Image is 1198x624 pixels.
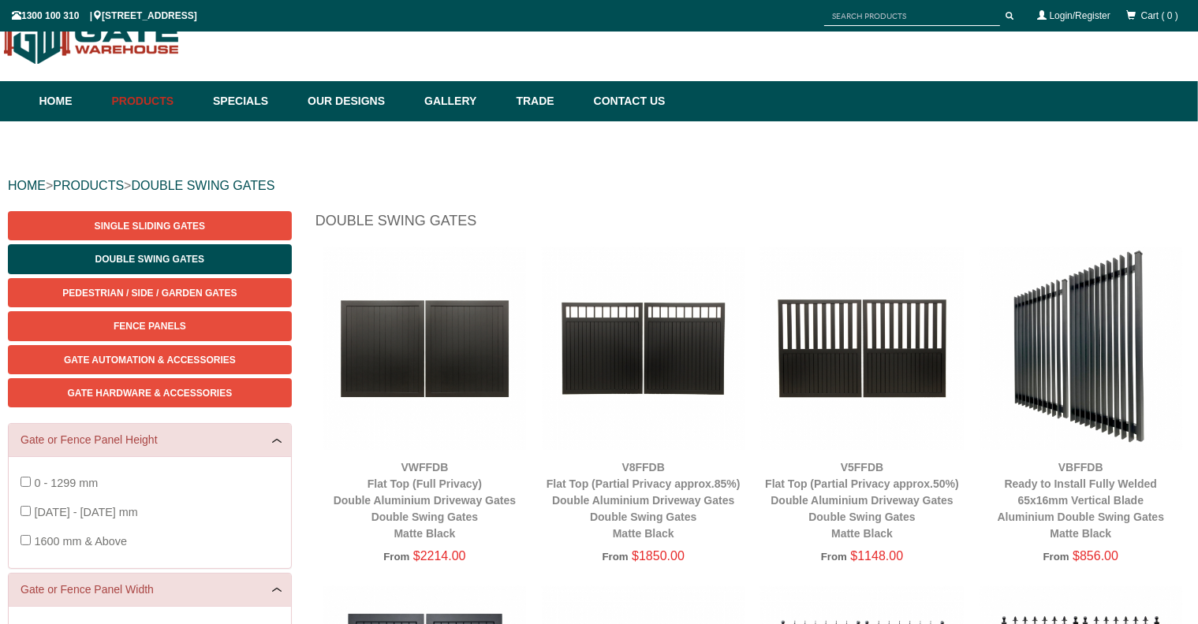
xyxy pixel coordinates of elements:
a: Gate Automation & Accessories [8,345,292,374]
a: Specials [205,81,300,121]
span: Single Sliding Gates [95,221,205,232]
a: Single Sliding Gates [8,211,292,240]
input: SEARCH PRODUCTS [824,6,1000,26]
span: Fence Panels [114,321,186,332]
span: Gate Hardware & Accessories [68,388,233,399]
span: Pedestrian / Side / Garden Gates [62,288,237,299]
a: VWFFDBFlat Top (Full Privacy)Double Aluminium Driveway GatesDouble Swing GatesMatte Black [334,461,516,540]
a: Pedestrian / Side / Garden Gates [8,278,292,307]
span: From [821,551,847,563]
a: Home [39,81,104,121]
a: PRODUCTS [53,179,124,192]
a: Gate or Fence Panel Height [21,432,279,448]
span: From [603,551,629,563]
a: Products [104,81,206,121]
a: Trade [508,81,585,121]
a: V5FFDBFlat Top (Partial Privacy approx.50%)Double Aluminium Driveway GatesDouble Swing GatesMatte... [765,461,959,540]
span: 1300 100 310 | [STREET_ADDRESS] [12,10,197,21]
span: From [383,551,409,563]
img: V5FFDB - Flat Top (Partial Privacy approx.50%) - Double Aluminium Driveway Gates - Double Swing G... [760,247,963,449]
img: V8FFDB - Flat Top (Partial Privacy approx.85%) - Double Aluminium Driveway Gates - Double Swing G... [542,247,745,449]
a: Fence Panels [8,311,292,340]
a: Login/Register [1050,10,1110,21]
a: HOME [8,179,46,192]
iframe: LiveChat chat widget [883,202,1198,569]
a: Our Designs [300,81,416,121]
img: VWFFDB - Flat Top (Full Privacy) - Double Aluminium Driveway Gates - Double Swing Gates - Matte B... [323,247,526,449]
a: Contact Us [586,81,666,121]
span: $2214.00 [413,549,466,563]
a: Gate or Fence Panel Width [21,581,279,598]
span: Double Swing Gates [95,254,204,265]
span: [DATE] - [DATE] mm [34,506,137,518]
a: Gallery [416,81,508,121]
span: $1850.00 [632,549,685,563]
a: Double Swing Gates [8,244,292,273]
span: Cart ( 0 ) [1141,10,1178,21]
h1: Double Swing Gates [315,211,1190,239]
a: Gate Hardware & Accessories [8,378,292,407]
span: Gate Automation & Accessories [64,355,236,366]
a: DOUBLE SWING GATES [131,179,274,192]
span: 1600 mm & Above [34,535,127,548]
span: $1148.00 [850,549,903,563]
a: V8FFDBFlat Top (Partial Privacy approx.85%)Double Aluminium Driveway GatesDouble Swing GatesMatte... [547,461,741,540]
div: > > [8,161,1190,211]
span: 0 - 1299 mm [34,477,98,489]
